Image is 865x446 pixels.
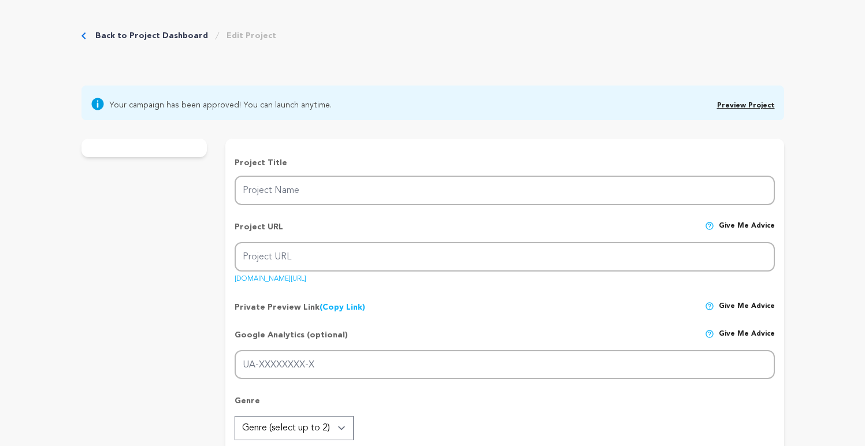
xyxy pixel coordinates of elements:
a: (Copy Link) [320,303,365,311]
a: [DOMAIN_NAME][URL] [235,271,306,283]
img: help-circle.svg [705,329,714,339]
span: Give me advice [719,329,775,350]
div: Breadcrumb [81,30,276,42]
p: Project Title [235,157,774,169]
input: Project Name [235,176,774,205]
p: Private Preview Link [235,302,365,313]
p: Google Analytics (optional) [235,329,348,350]
span: Give me advice [719,221,775,242]
span: Give me advice [719,302,775,313]
input: UA-XXXXXXXX-X [235,350,774,380]
a: Preview Project [717,102,775,109]
input: Project URL [235,242,774,272]
img: help-circle.svg [705,302,714,311]
a: Edit Project [227,30,276,42]
p: Genre [235,395,774,416]
a: Back to Project Dashboard [95,30,208,42]
img: help-circle.svg [705,221,714,231]
p: Project URL [235,221,283,242]
span: Your campaign has been approved! You can launch anytime. [109,97,332,111]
